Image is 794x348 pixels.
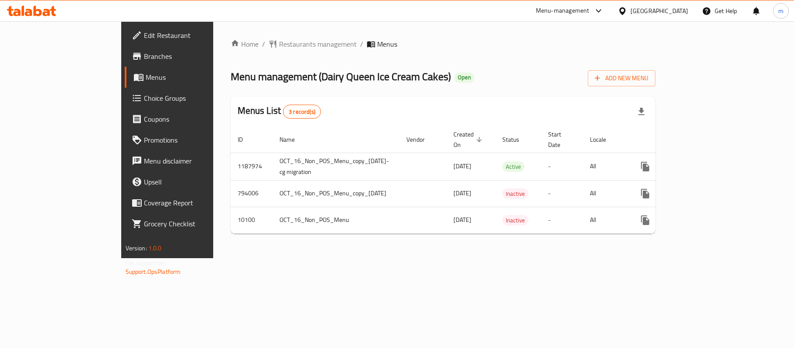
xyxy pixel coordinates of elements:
[502,188,528,199] div: Inactive
[144,156,247,166] span: Menu disclaimer
[778,6,784,16] span: m
[144,198,247,208] span: Coverage Report
[273,153,399,180] td: OCT_16_Non_POS_Menu_copy_[DATE]-cg migration
[541,153,583,180] td: -
[125,46,254,67] a: Branches
[126,242,147,254] span: Version:
[635,156,656,177] button: more
[279,39,357,49] span: Restaurants management
[144,114,247,124] span: Coupons
[635,210,656,231] button: more
[238,104,321,119] h2: Menus List
[125,192,254,213] a: Coverage Report
[144,30,247,41] span: Edit Restaurant
[125,171,254,192] a: Upsell
[144,51,247,61] span: Branches
[502,161,525,172] div: Active
[541,207,583,233] td: -
[635,183,656,204] button: more
[273,207,399,233] td: OCT_16_Non_POS_Menu
[453,214,471,225] span: [DATE]
[583,207,628,233] td: All
[454,72,474,83] div: Open
[144,93,247,103] span: Choice Groups
[628,126,726,153] th: Actions
[631,101,652,122] div: Export file
[453,160,471,172] span: [DATE]
[231,67,451,86] span: Menu management ( Dairy Queen Ice Cream Cakes )
[588,70,655,86] button: Add New Menu
[126,257,166,269] span: Get support on:
[273,180,399,207] td: OCT_16_Non_POS_Menu_copy_[DATE]
[125,150,254,171] a: Menu disclaimer
[595,73,648,84] span: Add New Menu
[502,189,528,199] span: Inactive
[454,74,474,81] span: Open
[406,134,436,145] span: Vendor
[536,6,590,16] div: Menu-management
[502,134,531,145] span: Status
[146,72,247,82] span: Menus
[125,130,254,150] a: Promotions
[144,135,247,145] span: Promotions
[144,218,247,229] span: Grocery Checklist
[630,6,688,16] div: [GEOGRAPHIC_DATA]
[453,129,485,150] span: Created On
[231,126,726,234] table: enhanced table
[269,39,357,49] a: Restaurants management
[126,266,181,277] a: Support.OpsPlatform
[144,177,247,187] span: Upsell
[360,39,363,49] li: /
[283,105,321,119] div: Total records count
[279,134,306,145] span: Name
[262,39,265,49] li: /
[583,180,628,207] td: All
[231,39,656,49] nav: breadcrumb
[125,25,254,46] a: Edit Restaurant
[541,180,583,207] td: -
[283,108,320,116] span: 3 record(s)
[502,162,525,172] span: Active
[453,188,471,199] span: [DATE]
[548,129,572,150] span: Start Date
[502,215,528,225] span: Inactive
[583,153,628,180] td: All
[590,134,617,145] span: Locale
[125,213,254,234] a: Grocery Checklist
[125,67,254,88] a: Menus
[238,134,254,145] span: ID
[148,242,162,254] span: 1.0.0
[125,109,254,130] a: Coupons
[377,39,397,49] span: Menus
[125,88,254,109] a: Choice Groups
